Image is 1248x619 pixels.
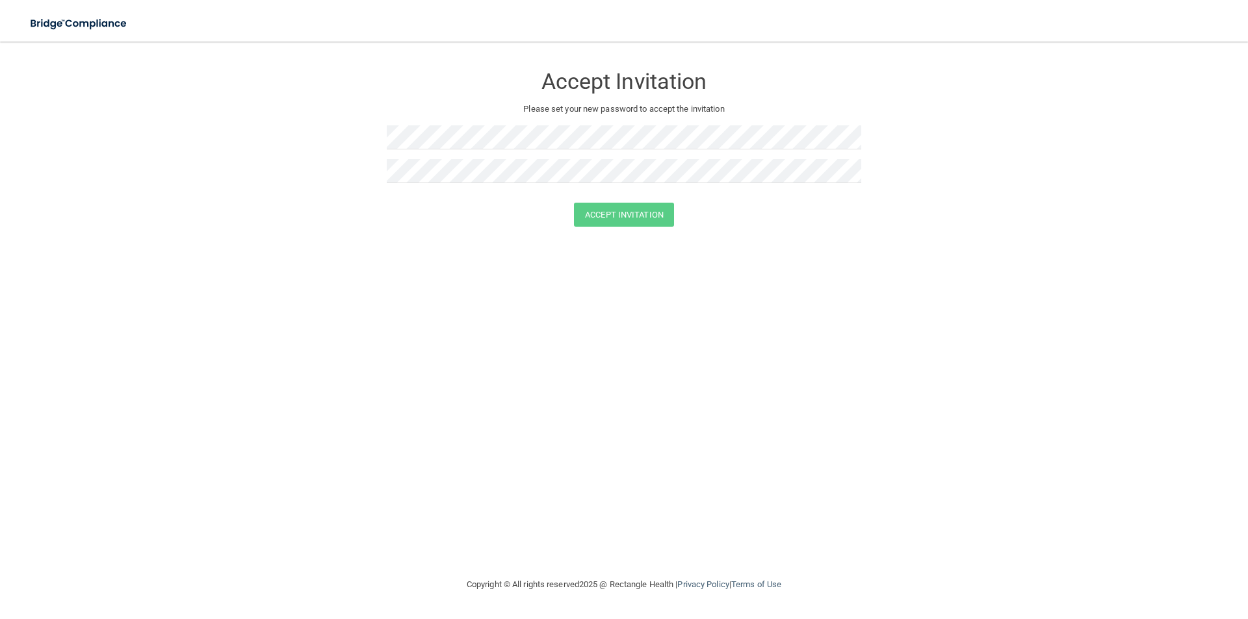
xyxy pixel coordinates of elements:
p: Please set your new password to accept the invitation [396,101,851,117]
button: Accept Invitation [574,203,674,227]
a: Terms of Use [731,579,781,589]
h3: Accept Invitation [387,69,861,94]
img: bridge_compliance_login_screen.278c3ca4.svg [19,10,139,37]
a: Privacy Policy [677,579,729,589]
div: Copyright © All rights reserved 2025 @ Rectangle Health | | [387,564,861,605]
